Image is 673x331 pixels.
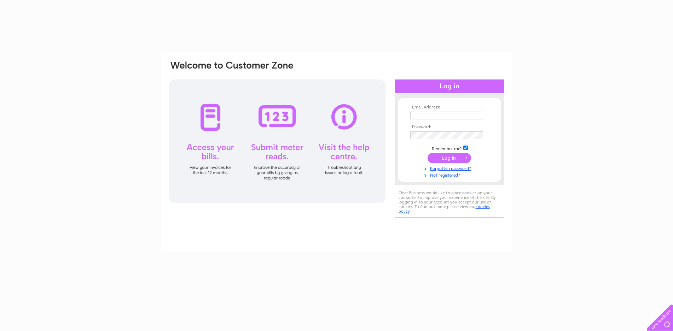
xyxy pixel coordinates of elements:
[410,171,491,178] a: Not registered?
[410,165,491,171] a: Forgotten password?
[395,187,504,218] div: Clear Business would like to place cookies on your computer to improve your experience of the sit...
[408,125,491,130] th: Password:
[408,105,491,110] th: Email Address:
[399,204,490,214] a: cookies policy
[408,144,491,152] td: Remember me?
[428,153,471,163] input: Submit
